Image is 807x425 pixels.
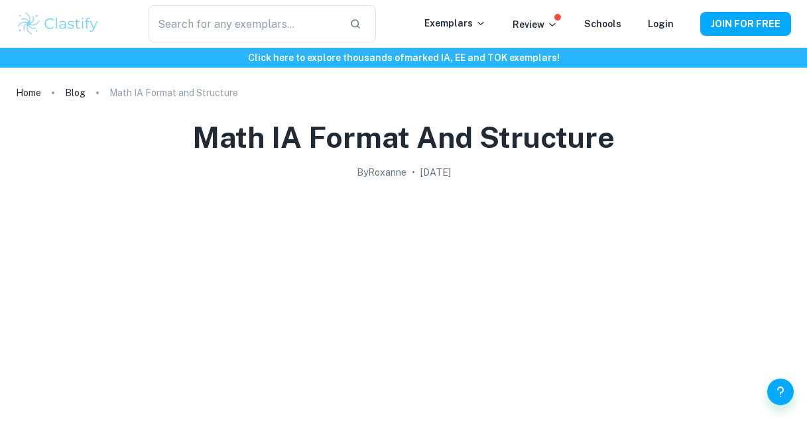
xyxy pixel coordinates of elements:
[357,165,406,180] h2: By Roxanne
[3,50,804,65] h6: Click here to explore thousands of marked IA, EE and TOK exemplars !
[109,86,238,100] p: Math IA Format and Structure
[192,118,615,157] h1: Math IA Format and Structure
[767,379,794,405] button: Help and Feedback
[65,84,86,102] a: Blog
[16,11,100,37] img: Clastify logo
[584,19,621,29] a: Schools
[424,16,486,30] p: Exemplars
[420,165,451,180] h2: [DATE]
[700,12,791,36] button: JOIN FOR FREE
[648,19,674,29] a: Login
[513,17,558,32] p: Review
[412,165,415,180] p: •
[149,5,338,42] input: Search for any exemplars...
[16,84,41,102] a: Home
